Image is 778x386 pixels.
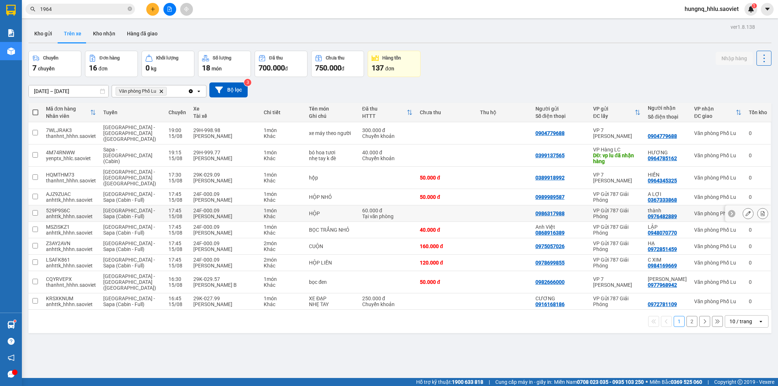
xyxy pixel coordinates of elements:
[749,175,767,181] div: 0
[694,243,742,249] div: Văn phòng Phố Lu
[193,106,256,112] div: Xe
[169,246,186,252] div: 15/08
[362,127,413,133] div: 300.000 đ
[385,66,394,72] span: đơn
[169,257,186,263] div: 17:45
[169,127,186,133] div: 19:00
[420,260,473,266] div: 120.000 đ
[46,133,96,139] div: thanhnt_hhhn.saoviet
[535,211,565,216] div: 0986317988
[264,213,302,219] div: Khác
[46,296,96,301] div: KRSXKNUM
[193,172,256,178] div: 29K-029.09
[193,224,256,230] div: 24F-000.09
[593,113,635,119] div: ĐC lấy
[264,178,302,184] div: Khác
[648,230,677,236] div: 0948070770
[648,213,677,219] div: 0976482889
[193,257,256,263] div: 24F-000.09
[309,227,355,233] div: BỌC TRẮNG NHỎ
[151,66,156,72] span: kg
[309,301,355,307] div: NHẸ TAY
[309,113,355,119] div: Ghi chú
[748,6,754,12] img: icon-new-feature
[326,55,344,61] div: Chưa thu
[32,63,36,72] span: 7
[46,240,96,246] div: Z3AY2AVN
[753,3,755,8] span: 1
[749,260,767,266] div: 0
[309,106,355,112] div: Tên món
[46,172,96,178] div: HQMTHM73
[193,208,256,213] div: 24F-000.09
[648,105,687,111] div: Người nhận
[535,301,565,307] div: 0916168186
[46,246,96,252] div: anhttk_hhhn.saoviet
[193,282,256,288] div: [PERSON_NAME] B
[28,51,81,77] button: Chuyến7chuyến
[362,113,407,119] div: HTTT
[85,51,138,77] button: Đơn hàng16đơn
[694,153,742,158] div: Văn phòng Phố Lu
[264,263,302,269] div: Khác
[193,133,256,139] div: [PERSON_NAME]
[146,63,150,72] span: 0
[593,224,640,236] div: VP Gửi 787 Giải Phóng
[30,7,35,12] span: search
[716,52,753,65] button: Nhập hàng
[648,114,687,120] div: Số điện thoại
[285,66,288,72] span: đ
[708,378,709,386] span: |
[535,230,565,236] div: 0868916389
[731,23,755,31] div: ver 1.8.138
[362,133,413,139] div: Chuyển khoản
[535,153,565,158] div: 0399137565
[535,296,586,301] div: CƯƠNG
[103,124,156,142] span: [GEOGRAPHIC_DATA] - [GEOGRAPHIC_DATA] ([GEOGRAPHIC_DATA])
[764,6,771,12] span: caret-down
[7,321,15,329] img: warehouse-icon
[362,301,413,307] div: Chuyển khoản
[193,213,256,219] div: [PERSON_NAME]
[193,230,256,236] div: [PERSON_NAME]
[259,63,285,72] span: 700.000
[535,113,586,119] div: Số điện thoại
[156,55,178,61] div: Khối lượng
[749,243,767,249] div: 0
[309,243,355,249] div: CUỘN
[128,7,132,11] span: close-circle
[309,279,355,285] div: bọc đen
[202,63,210,72] span: 18
[169,276,186,282] div: 16:30
[535,175,565,181] div: 0389918992
[193,113,256,119] div: Tài xế
[694,279,742,285] div: Văn phòng Phố Lu
[193,150,256,155] div: 29H-999.77
[8,338,15,345] span: question-circle
[193,191,256,197] div: 24F-000.09
[188,88,194,94] svg: Clear all
[264,240,302,246] div: 2 món
[264,155,302,161] div: Khác
[420,175,473,181] div: 50.000 đ
[648,191,687,197] div: A LỢI
[671,379,702,385] strong: 0369 525 060
[309,296,355,301] div: XE ĐẠP
[103,257,155,269] span: [GEOGRAPHIC_DATA] - Sapa (Cabin - Full)
[103,191,155,203] span: [GEOGRAPHIC_DATA] - Sapa (Cabin - Full)
[100,55,120,61] div: Đơn hàng
[362,106,407,112] div: Đã thu
[103,273,156,291] span: [GEOGRAPHIC_DATA] - [GEOGRAPHIC_DATA] ([GEOGRAPHIC_DATA])
[169,240,186,246] div: 17:45
[749,109,767,115] div: Tồn kho
[169,109,186,115] div: Chuyến
[98,66,108,72] span: đơn
[362,208,413,213] div: 60.000 đ
[119,88,156,94] span: Văn phòng Phố Lu
[213,55,231,61] div: Số lượng
[146,3,159,16] button: plus
[169,213,186,219] div: 15/08
[264,224,302,230] div: 1 món
[193,240,256,246] div: 24F-000.09
[264,133,302,139] div: Khác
